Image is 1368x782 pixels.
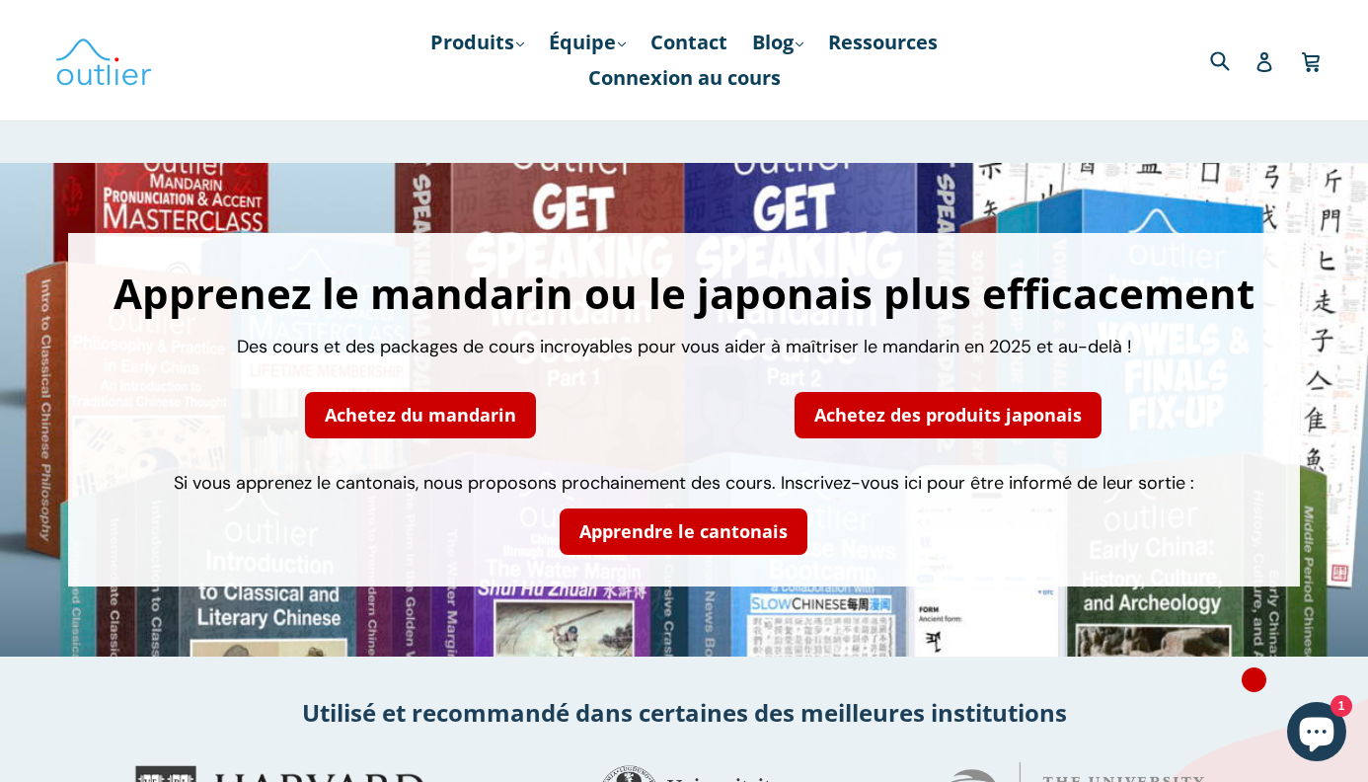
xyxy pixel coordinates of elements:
font: Des cours et des packages de cours incroyables pour vous aider à maîtriser le mandarin en 2025 et... [237,335,1132,358]
a: Blog [742,25,813,60]
font: Contact [650,29,727,55]
font: Produits [430,29,514,55]
font: Équipe [549,29,616,55]
font: Ressources [828,29,938,55]
a: Contact [641,25,737,60]
font: Blog [752,29,794,55]
a: Ressources [818,25,948,60]
a: Produits [420,25,534,60]
font: Apprendre le cantonais [579,519,788,543]
img: Linguistique aberrante [54,32,153,89]
font: Connexion au cours [588,64,781,91]
font: Achetez du mandarin [325,403,516,427]
a: Apprendre le cantonais [560,508,807,555]
inbox-online-store-chat: Chat de la boutique en ligne Shopify [1281,702,1352,766]
font: Apprenez le mandarin ou le japonais plus efficacement [114,265,1254,321]
font: Utilisé et recommandé dans certaines des meilleures institutions [302,696,1067,729]
a: Achetez des produits japonais [795,392,1102,438]
font: Achetez des produits japonais [814,403,1082,427]
a: Équipe [539,25,636,60]
a: Connexion au cours [578,60,791,96]
a: Achetez du mandarin [305,392,536,438]
input: Recherche [1205,39,1259,80]
font: Si vous apprenez le cantonais, nous proposons prochainement des cours. Inscrivez-vous ici pour êt... [174,471,1194,495]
